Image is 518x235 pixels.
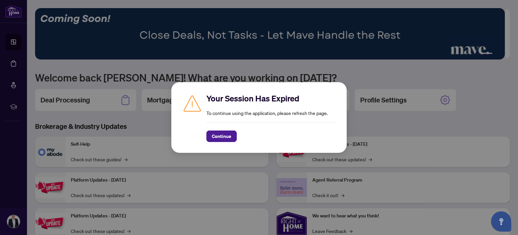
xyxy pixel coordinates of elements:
[206,93,336,142] div: To continue using the application, please refresh the page.
[206,93,336,104] h2: Your Session Has Expired
[212,131,231,142] span: Continue
[491,211,511,232] button: Open asap
[206,131,237,142] button: Continue
[182,93,202,113] img: Caution icon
